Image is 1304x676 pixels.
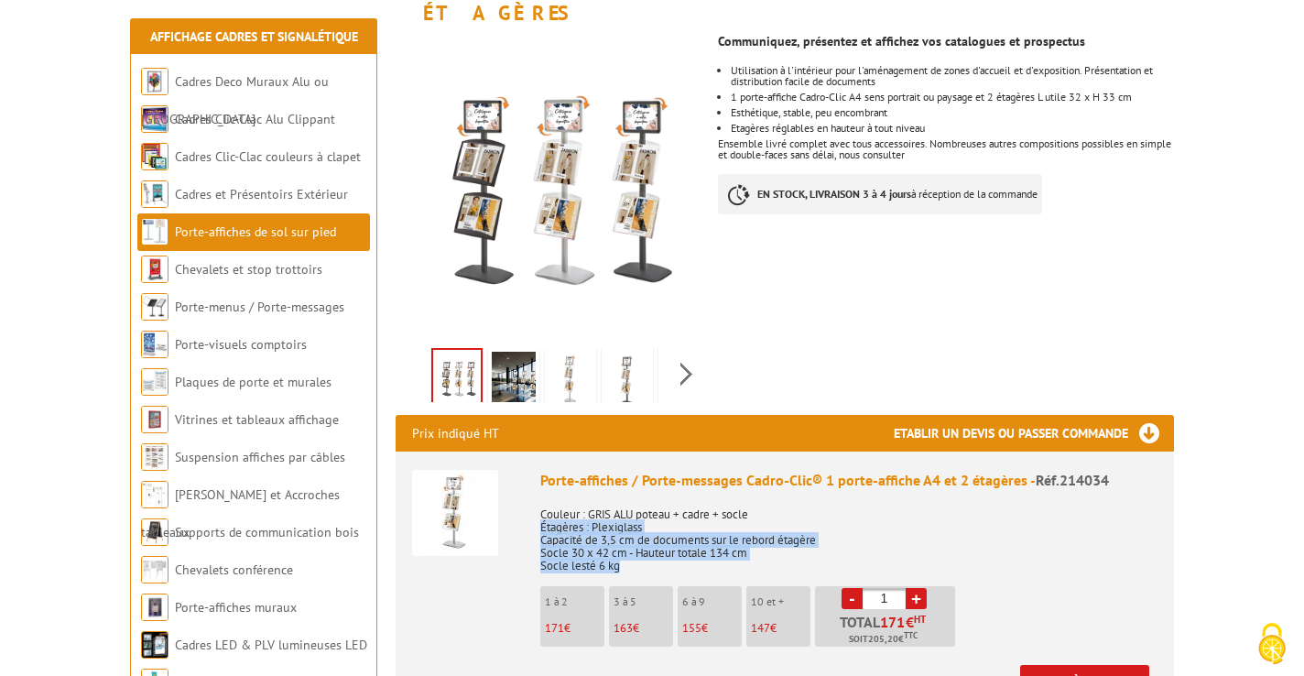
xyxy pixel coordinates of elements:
p: à réception de la commande [718,174,1042,214]
span: 205,20 [868,632,898,647]
img: porte_affiches_poteaux_noir_etagere_metal_noir_gris_alu_plexiglass_poteaux_noir_etagere_plexiglas... [433,350,481,407]
p: € [682,622,742,635]
a: Porte-menus / Porte-messages [175,299,344,315]
p: Total [820,615,955,647]
span: Soit € [849,632,918,647]
p: 6 à 9 [682,595,742,608]
p: 1 à 2 [545,595,604,608]
span: 171 [880,615,906,629]
img: Suspension affiches par câbles [141,443,168,471]
sup: TTC [904,630,918,640]
a: [PERSON_NAME] et Accroches tableaux [141,486,340,540]
span: 171 [545,620,564,636]
img: Porte-affiches de sol sur pied [141,218,168,245]
div: Porte-affiches / Porte-messages Cadro-Clic® 1 porte-affiche A4 et 2 étagères - [540,470,1157,491]
img: Chevalets et stop trottoirs [141,256,168,283]
p: 3 à 5 [614,595,673,608]
img: Cimaises et Accroches tableaux [141,481,168,508]
img: Plaques de porte et murales [141,368,168,396]
p: € [751,622,810,635]
span: Réf.214034 [1036,471,1109,489]
a: Chevalets et stop trottoirs [175,261,322,278]
a: Suspension affiches par câbles [175,449,345,465]
a: Cadres et Présentoirs Extérieur [175,186,348,202]
img: porte_affiches_poteaux_noir_etagere_metal_noir_gris_alu_plexiglass_poteaux_noir_etagere_plexiglas... [396,34,704,343]
strong: Communiquez, présentez et affichez vos catalogues et prospectus [718,33,1085,49]
p: € [614,622,673,635]
p: 10 et + [751,595,810,608]
img: Cadres Deco Muraux Alu ou Bois [141,68,168,95]
p: € [545,622,604,635]
img: Porte-visuels comptoirs [141,331,168,358]
strong: EN STOCK, LIVRAISON 3 à 4 jours [757,187,911,201]
img: Cookies (fenêtre modale) [1249,621,1295,667]
img: Cadres et Présentoirs Extérieur [141,180,168,208]
img: porte_messages_cadro_clic_noir_1porte_affiche_a4_2etageres_metal_214034mnr.jpg [662,352,706,409]
a: Cadres Clic-Clac Alu Clippant [175,111,335,127]
span: 163 [614,620,633,636]
p: Couleur : GRIS ALU poteau + cadre + socle Étagères : Plexiglass Capacité de 3,5 cm de documents s... [540,496,1157,572]
img: porte_affiches_poteaux_noir_etagere_metal_noir_gris_alu_plexiglass_poteaux_noir_etagere_plexiglas... [492,352,536,409]
span: Next [678,359,695,389]
img: porte_messages_cadro_clic_gris_1porte_affiche_a4_2etageres_plexiglass_214034.jpg [549,352,592,409]
li: Esthétique, stable, peu encombrant [731,107,1174,118]
a: Supports de communication bois [175,524,359,540]
a: Cadres Deco Muraux Alu ou [GEOGRAPHIC_DATA] [141,73,329,127]
li: Etagères réglables en hauteur à tout niveau [731,123,1174,134]
a: Affichage Cadres et Signalétique [150,28,358,45]
img: Cadres Clic-Clac couleurs à clapet [141,143,168,170]
img: porte_messages_cadro_clic_noir_1porte_affiche_a4_2etageres_plexiglass_214034nr.jpg [605,352,649,409]
span: 155 [682,620,701,636]
a: Vitrines et tableaux affichage [175,411,339,428]
h3: Etablir un devis ou passer commande [894,415,1174,452]
a: + [906,588,927,609]
span: € [906,615,914,629]
img: Porte-menus / Porte-messages [141,293,168,321]
img: Vitrines et tableaux affichage [141,406,168,433]
p: Prix indiqué HT [412,415,499,452]
li: 1 porte-affiche Cadro-Clic A4 sens portrait ou paysage et 2 étagères L utile 32 x H 33 cm [731,92,1174,103]
img: Porte-affiches / Porte-messages Cadro-Clic® 1 porte-affiche A4 et 2 étagères [412,470,498,556]
a: Porte-visuels comptoirs [175,336,307,353]
a: Porte-affiches de sol sur pied [175,224,336,240]
li: Utilisation à l'intérieur pour l'aménagement de zones d'accueil et d'exposition. Présentation et ... [731,65,1174,87]
div: Ensemble livré complet avec tous accessoires. Nombreuses autres compositions possibles en simple ... [718,25,1188,242]
sup: HT [914,613,926,626]
a: Cadres Clic-Clac couleurs à clapet [175,148,361,165]
a: Plaques de porte et murales [175,374,331,390]
span: 147 [751,620,770,636]
a: - [842,588,863,609]
button: Cookies (fenêtre modale) [1240,614,1304,676]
